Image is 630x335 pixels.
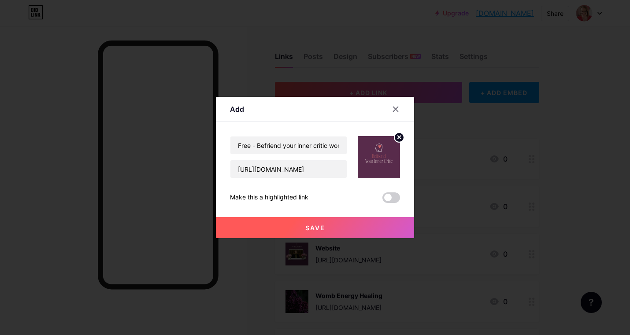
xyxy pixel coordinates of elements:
span: Save [305,224,325,232]
input: URL [230,160,347,178]
div: Add [230,104,244,114]
img: link_thumbnail [358,136,400,178]
div: Make this a highlighted link [230,192,308,203]
input: Title [230,136,347,154]
button: Save [216,217,414,238]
